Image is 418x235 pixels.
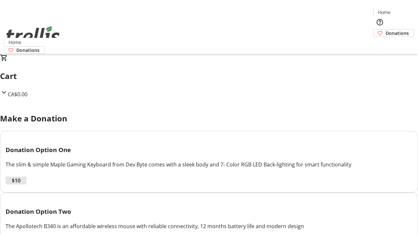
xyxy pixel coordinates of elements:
button: Cart [373,37,386,50]
h3: Donation Option Two [6,207,412,216]
span: Donations [386,30,409,37]
span: Home [378,9,391,16]
img: Orient E2E Organization BcvNXqo23y's Logo [4,19,62,52]
div: The slim & simple Maple Gaming Keyboard from Dev Byte comes with a sleek body and 7- Color RGB LE... [6,161,412,168]
span: CA$0.00 [8,91,27,98]
span: $10 [12,177,21,184]
div: The Apollotech B340 is an affordable wireless mouse with reliable connectivity, 12 months battery... [6,222,412,230]
span: Donations [16,47,40,54]
span: Home [8,39,21,46]
button: $10 [6,177,26,184]
a: Home [4,39,25,46]
h3: Donation Option One [6,145,412,154]
a: Home [374,9,394,16]
button: Help [373,16,386,29]
a: Donations [373,29,414,37]
a: Donations [4,46,45,54]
